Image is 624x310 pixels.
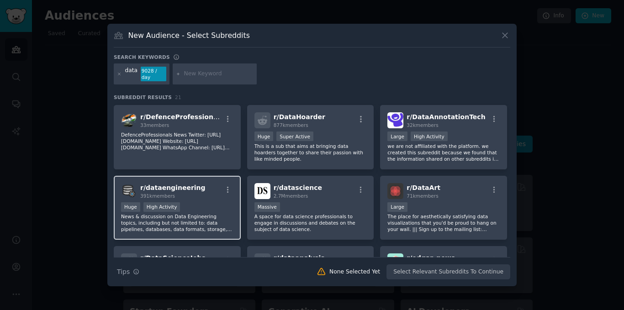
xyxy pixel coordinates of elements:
[140,113,224,121] span: r/ DefenceProfessionals
[114,264,143,280] button: Tips
[274,184,322,191] span: r/ datascience
[274,113,325,121] span: r/ DataHoarder
[407,254,455,262] span: r/ edgar_news
[274,122,308,128] span: 877k members
[141,67,166,81] div: 9028 / day
[121,202,140,212] div: Huge
[140,184,206,191] span: r/ dataengineering
[117,267,130,277] span: Tips
[114,94,172,100] span: Subreddit Results
[274,254,325,262] span: r/ dataanalysis
[387,202,407,212] div: Large
[184,70,254,78] input: New Keyword
[140,122,169,128] span: 33 members
[387,131,407,141] div: Large
[407,184,440,191] span: r/ DataArt
[387,143,500,162] p: we are not affiliated with the platform. we created this subreddit because we found that the info...
[140,193,175,199] span: 391k members
[254,143,367,162] p: This is a sub that aims at bringing data hoarders together to share their passion with like minde...
[407,113,485,121] span: r/ DataAnnotationTech
[121,131,233,151] p: DefenceProfessionals News Twitter: [URL][DOMAIN_NAME] Website: [URL][DOMAIN_NAME] WhatsApp Channe...
[175,95,181,100] span: 21
[121,213,233,232] p: News & discussion on Data Engineering topics, including but not limited to: data pipelines, datab...
[140,254,206,262] span: r/ DataScienceJobs
[407,193,438,199] span: 71k members
[125,67,138,81] div: data
[143,202,180,212] div: High Activity
[274,193,308,199] span: 2.7M members
[254,202,280,212] div: Massive
[121,183,137,199] img: dataengineering
[387,183,403,199] img: DataArt
[121,112,137,128] img: DefenceProfessionals
[407,122,438,128] span: 32k members
[387,213,500,232] p: The place for aesthetically satisfying data visualizations that you'd be proud to hang on your wa...
[114,54,170,60] h3: Search keywords
[254,183,270,199] img: datascience
[254,131,274,141] div: Huge
[329,268,380,276] div: None Selected Yet
[387,253,403,269] img: edgar_news
[276,131,313,141] div: Super Active
[254,213,367,232] p: A space for data science professionals to engage in discussions and debates on the subject of dat...
[387,112,403,128] img: DataAnnotationTech
[411,131,448,141] div: High Activity
[128,31,250,40] h3: New Audience - Select Subreddits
